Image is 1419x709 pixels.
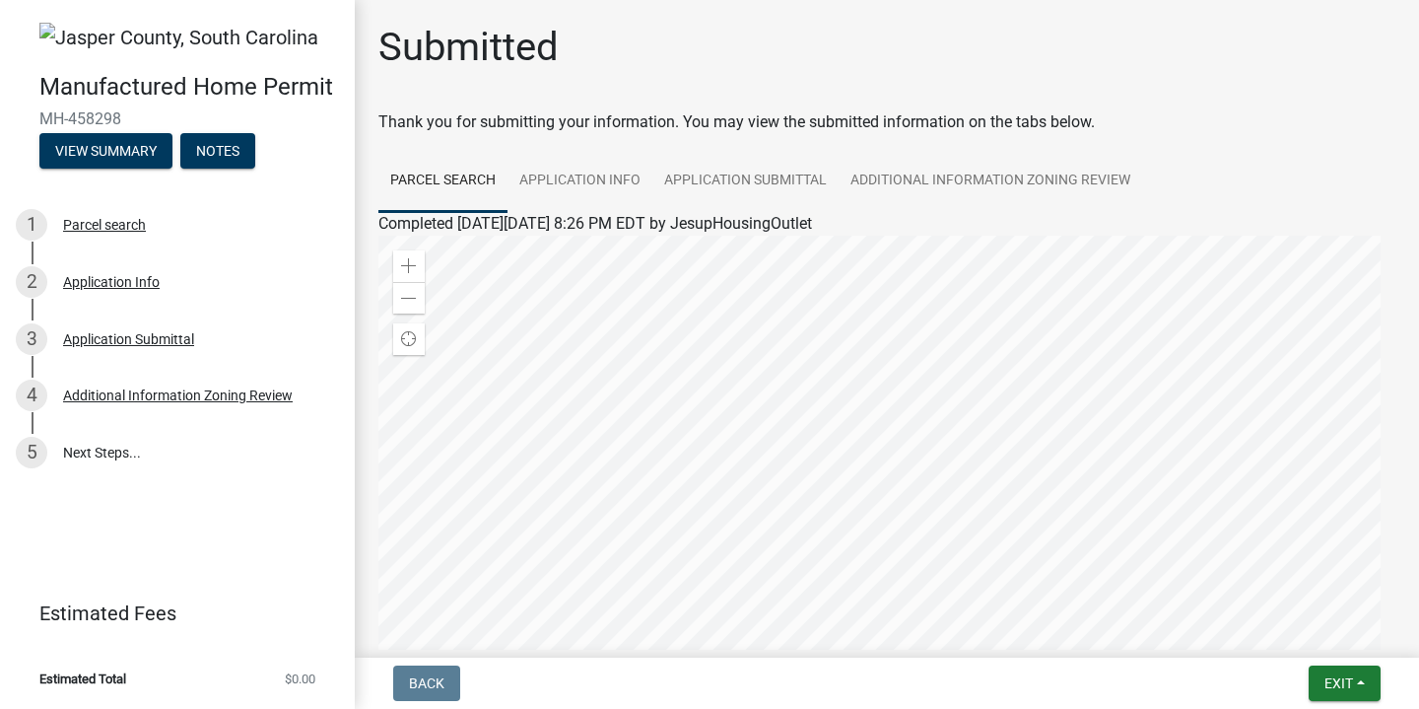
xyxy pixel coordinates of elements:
div: 4 [16,380,47,411]
button: View Summary [39,133,172,169]
h4: Manufactured Home Permit [39,73,339,102]
span: Completed [DATE][DATE] 8:26 PM EDT by JesupHousingOutlet [378,214,812,233]
div: Additional Information Zoning Review [63,389,293,402]
a: Estimated Fees [16,594,323,633]
a: Parcel search [378,150,507,213]
a: Application Info [507,150,652,213]
img: Jasper County, South Carolina [39,23,318,52]
div: Zoom in [393,250,425,282]
div: 2 [16,266,47,298]
div: 3 [16,323,47,355]
button: Exit [1309,666,1381,701]
div: Find my location [393,323,425,355]
div: Parcel search [63,218,146,232]
div: Thank you for submitting your information. You may view the submitted information on the tabs below. [378,110,1395,134]
button: Notes [180,133,255,169]
a: Application Submittal [652,150,839,213]
div: 5 [16,437,47,468]
button: Back [393,666,460,701]
h1: Submitted [378,24,559,71]
span: Estimated Total [39,673,126,685]
div: 1 [16,209,47,241]
span: Exit [1324,675,1353,691]
span: Back [409,675,444,691]
a: Additional Information Zoning Review [839,150,1142,213]
span: $0.00 [285,673,315,685]
div: Application Info [63,275,160,289]
div: Application Submittal [63,332,194,346]
span: MH-458298 [39,109,315,128]
div: Zoom out [393,282,425,314]
wm-modal-confirm: Summary [39,144,172,160]
wm-modal-confirm: Notes [180,144,255,160]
